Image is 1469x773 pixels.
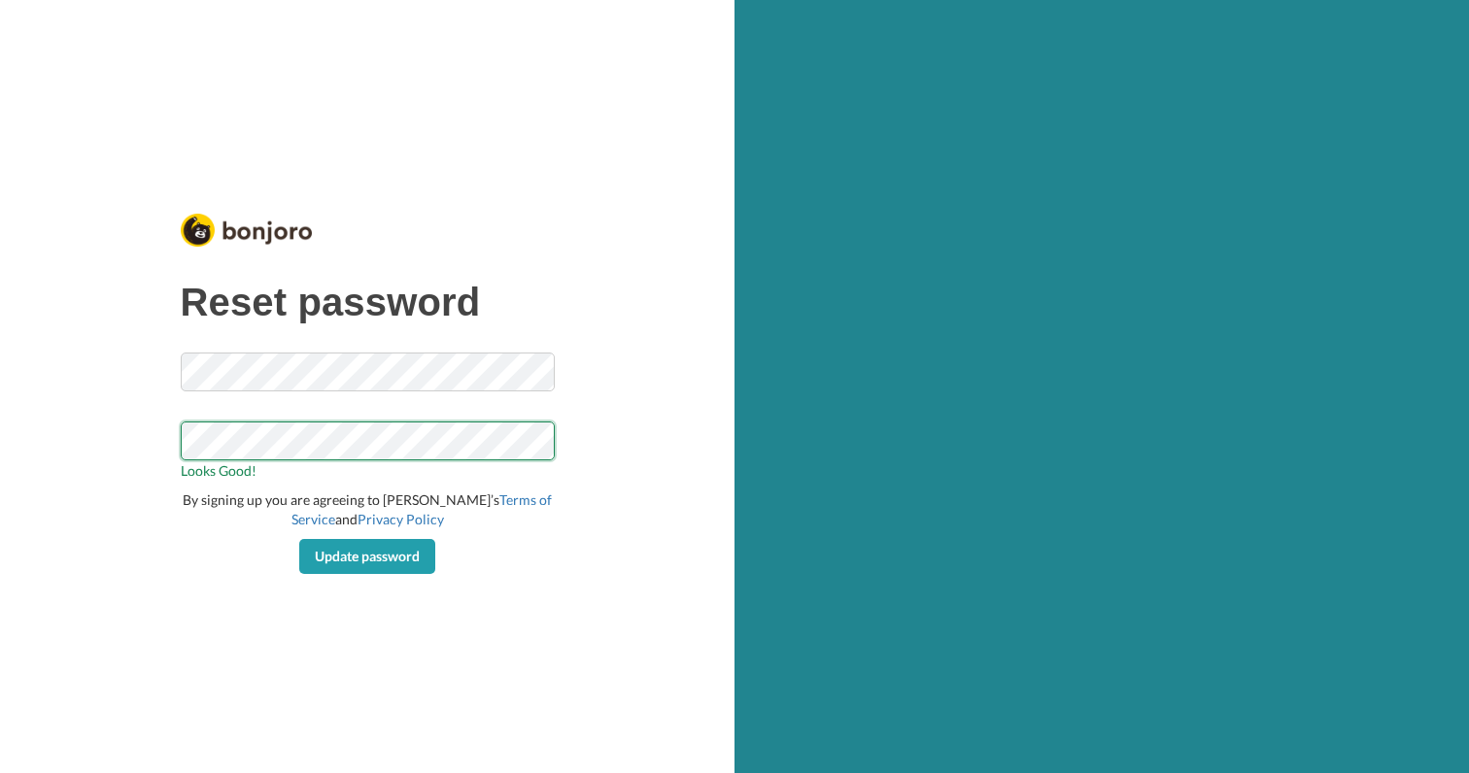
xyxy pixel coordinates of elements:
div: By signing up you are agreeing to [PERSON_NAME]’s and [181,490,555,529]
a: Privacy Policy [358,511,444,527]
span: Looks Good! [181,460,555,481]
h1: Reset password [181,281,555,323]
button: Update password [299,539,435,574]
span: Update password [315,548,420,564]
